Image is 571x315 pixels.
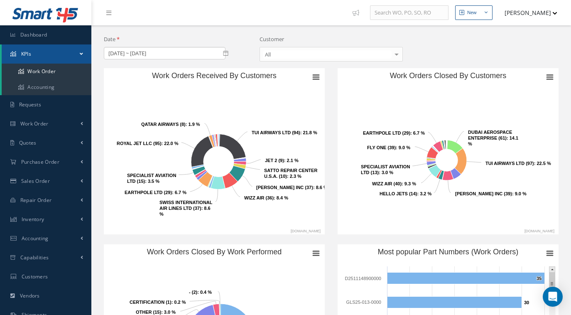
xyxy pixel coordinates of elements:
[485,161,551,166] text: : 22.5 %
[244,195,288,200] text: : 8.4 %
[136,310,176,315] text: : 3.0 %
[189,290,212,295] text: : 0.4 %
[367,145,410,150] text: : 9.0 %
[256,185,328,190] text: : 8.6 %
[264,168,317,179] tspan: SATTO REPAIR CENTER U.S.A. (10)
[159,200,213,217] text: : 8.6 %
[455,191,527,196] text: : 9.0 %
[141,122,200,127] text: : 1.9 %
[367,145,396,150] tspan: FLY ONE (39)
[19,101,41,108] span: Requests
[127,173,176,184] tspan: SPECIALIST AVIATION LTD (15)
[21,50,31,57] span: KPIs
[524,229,554,233] text: [DOMAIN_NAME]
[380,191,417,196] tspan: HELLO JETS (14)
[125,190,172,195] tspan: EARTHPOLE LTD (29)
[117,141,179,146] text: : 22.0 %
[468,130,512,140] tspan: DUBAI AEROSPACE ENTERPRISE (61)
[265,158,299,163] text: : 2.1 %
[189,290,198,295] tspan: - (2)
[159,200,213,211] tspan: SWISS INTERNATIONAL AIR LINES LTD (37)
[130,300,186,305] text: : 0.2 %
[2,64,91,79] a: Work Order
[117,141,162,146] tspan: ROYAL JET LLC (95)
[265,158,284,163] tspan: JET 2 (9)
[524,300,529,305] text: 30
[361,164,410,175] tspan: SPECIALIST AVIATION LTD (13)
[260,35,284,44] label: Customer
[291,229,321,233] text: [DOMAIN_NAME]
[543,287,563,307] div: Open Intercom Messenger
[21,177,50,185] span: Sales Order
[20,197,52,204] span: Repair Order
[468,130,518,146] text: : 14.1 %
[147,248,282,256] text: Work Orders Closed By Work Performed
[537,276,542,281] text: 35
[2,79,91,95] a: Accounting
[256,185,313,190] tspan: [PERSON_NAME] INC (37)
[2,44,91,64] a: KPIs
[455,191,512,196] tspan: [PERSON_NAME] INC (39)
[20,254,49,261] span: Capabilities
[361,164,410,175] text: : 3.0 %
[263,50,392,59] span: All
[136,310,161,315] tspan: OTHER (15)
[346,300,381,305] text: GLS25-013-0000
[125,190,186,195] text: : 6.7 %
[497,5,557,21] button: [PERSON_NAME]
[377,248,518,256] text: Most popular Part Numbers (Work Orders)
[370,5,448,20] input: Search WO, PO, SO, RO
[380,191,432,196] text: : 3.2 %
[485,161,534,166] tspan: TUI AIRWAYS LTD (97)
[338,68,559,234] svg: Work Orders Closed By Customers
[363,130,410,135] tspan: EARTHPOLE LTD (29)
[104,35,120,44] label: Date
[244,195,274,200] tspan: WIZZ AIR (36)
[22,235,49,242] span: Accounting
[20,31,47,38] span: Dashboard
[363,130,425,135] text: : 6.7 %
[22,216,44,223] span: Inventory
[345,276,381,281] text: D2511148900000
[455,5,493,20] button: New
[127,173,176,184] text: : 3.5 %
[252,130,300,135] tspan: TUI AIRWAYS LTD (94)
[467,9,477,16] div: New
[19,139,37,146] span: Quotes
[104,68,325,234] svg: Work Orders Received By Customers
[130,300,172,305] tspan: CERTIFICATION (1)
[372,181,416,186] text: : 9.3 %
[252,130,317,135] text: : 21.8 %
[21,158,59,165] span: Purchase Order
[20,120,49,127] span: Work Order
[141,122,186,127] tspan: QATAR AIRWAYS (8)
[152,71,277,80] text: Work Orders Received By Customers
[264,168,317,179] text: : 2.3 %
[390,71,506,80] text: Work Orders Closed By Customers
[20,292,40,299] span: Vendors
[22,273,48,280] span: Customers
[372,181,402,186] tspan: WIZZ AIR (40)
